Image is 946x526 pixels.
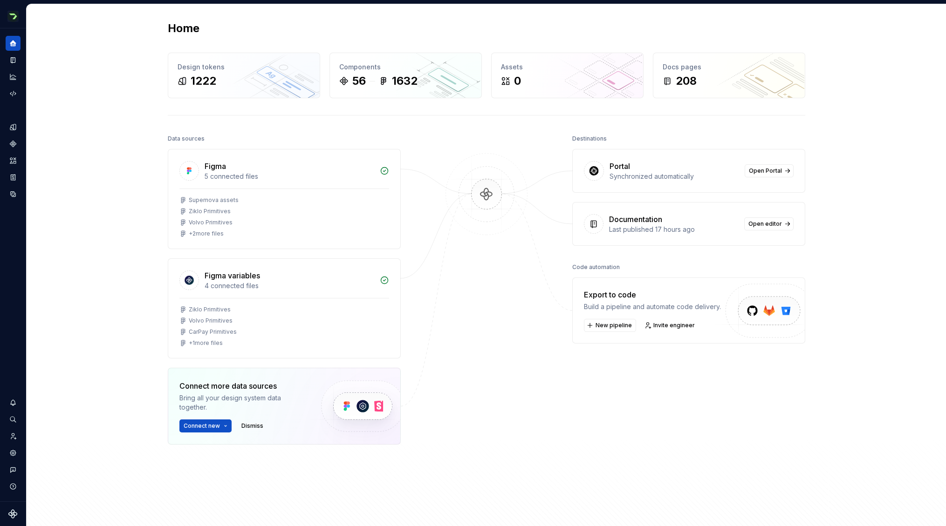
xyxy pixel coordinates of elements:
a: Components561632 [329,53,482,98]
img: 845e64b5-cf6c-40e8-a5f3-aaa2a69d7a99.png [7,11,19,22]
span: Connect new [184,422,220,430]
div: Last published 17 hours ago [609,225,739,234]
div: Build a pipeline and automate code delivery. [584,302,721,311]
svg: Supernova Logo [8,509,18,519]
a: Open editor [744,217,794,230]
div: Ziklo Primitives [189,208,231,215]
div: Export to code [584,289,721,300]
div: Synchronized automatically [610,172,739,181]
div: 1222 [191,74,216,88]
div: Figma variables [205,270,260,281]
a: Figma5 connected filesSupernova assetsZiklo PrimitivesVolvo Primitives+2more files [168,149,401,249]
a: Open Portal [745,164,794,177]
a: Components [6,136,21,151]
h2: Home [168,21,199,36]
div: Code automation [572,261,620,274]
button: Contact support [6,462,21,477]
div: 1632 [392,74,418,88]
div: Volvo Primitives [189,219,233,226]
a: Assets0 [491,53,644,98]
div: Connect more data sources [179,380,305,391]
div: Documentation [609,214,662,225]
a: Docs pages208 [653,53,805,98]
div: 5 connected files [205,172,374,181]
div: Components [339,62,472,72]
div: Docs pages [663,62,795,72]
a: Code automation [6,86,21,101]
a: Figma variables4 connected filesZiklo PrimitivesVolvo PrimitivesCarPay Primitives+1more files [168,258,401,358]
button: Connect new [179,419,232,432]
div: Destinations [572,132,607,145]
div: Ziklo Primitives [189,306,231,313]
a: Design tokens [6,120,21,135]
button: Search ⌘K [6,412,21,427]
span: Open Portal [749,167,782,175]
div: 0 [514,74,521,88]
a: Assets [6,153,21,168]
div: 208 [676,74,697,88]
a: Invite engineer [642,319,699,332]
div: 4 connected files [205,281,374,290]
div: + 1 more files [189,339,223,347]
span: New pipeline [596,322,632,329]
a: Home [6,36,21,51]
span: Invite engineer [653,322,695,329]
a: Analytics [6,69,21,84]
a: Settings [6,445,21,460]
div: Bring all your design system data together. [179,393,305,412]
div: Data sources [168,132,205,145]
button: Notifications [6,395,21,410]
a: Documentation [6,53,21,67]
div: Portal [610,161,630,172]
div: CarPay Primitives [189,328,237,336]
div: Figma [205,161,226,172]
div: Design tokens [178,62,310,72]
div: 56 [352,74,366,88]
button: Dismiss [237,419,267,432]
button: New pipeline [584,319,636,332]
div: Volvo Primitives [189,317,233,324]
a: Storybook stories [6,170,21,185]
div: Assets [501,62,634,72]
div: Supernova assets [189,196,239,204]
span: Open editor [748,220,782,228]
span: Dismiss [241,422,263,430]
a: Invite team [6,429,21,444]
a: Design tokens1222 [168,53,320,98]
div: + 2 more files [189,230,224,237]
a: Data sources [6,187,21,202]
